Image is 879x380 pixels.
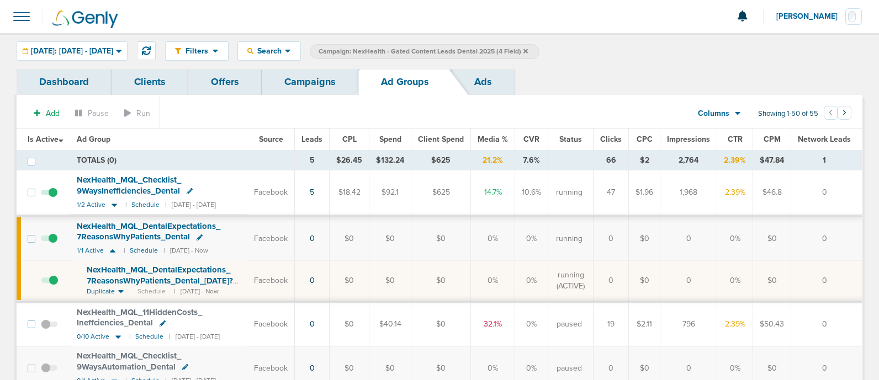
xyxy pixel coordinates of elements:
a: 5 [310,188,314,197]
small: | [129,333,130,341]
td: Facebook [247,170,295,216]
td: 0% [515,302,548,346]
td: $0 [330,260,369,301]
small: | [DATE] - [DATE] [165,201,216,209]
td: $0 [411,302,471,346]
span: CVR [523,135,539,144]
td: 0 [594,260,629,301]
small: | [DATE] - [DATE] [169,333,220,341]
td: 2.39% [717,170,753,216]
small: | [DATE] - Now [174,287,219,296]
span: Duplicate [87,287,115,296]
span: NexHealth_ MQL_ Checklist_ 9WaysInefficiencies_ Dental [77,175,181,196]
small: | [125,201,126,209]
td: 1,968 [660,170,717,216]
span: Media % [478,135,508,144]
td: 0% [471,260,515,301]
td: $0 [369,260,411,301]
td: 19 [594,302,629,346]
td: 0 [660,260,717,301]
td: 14.7% [471,170,515,216]
td: $0 [753,260,791,301]
span: CTR [728,135,743,144]
span: Status [559,135,582,144]
td: 2,764 [660,151,717,170]
span: 1/2 Active [77,201,105,209]
td: 796 [660,302,717,346]
td: $92.1 [369,170,411,216]
td: $625 [411,170,471,216]
span: paused [557,319,582,330]
td: 2.39% [717,302,753,346]
td: $0 [629,216,660,260]
a: 0 [310,319,315,329]
td: $2 [629,151,660,170]
td: 0 [791,302,862,346]
span: NexHealth_ MQL_ DentalExpectations_ 7ReasonsWhyPatients_ Dental [77,221,220,242]
td: $625 [411,151,471,170]
td: 0 [791,170,862,216]
span: Leads [301,135,322,144]
button: Add [28,105,66,121]
td: $40.14 [369,302,411,346]
td: $50.43 [753,302,791,346]
td: 1 [791,151,862,170]
td: $18.42 [330,170,369,216]
td: 2.39% [717,151,753,170]
td: $0 [629,260,660,301]
td: 0 [660,216,717,260]
span: Clicks [600,135,622,144]
a: Offers [188,69,262,95]
span: Showing 1-50 of 55 [758,109,818,119]
span: Columns [698,108,729,119]
td: $0 [369,216,411,260]
td: $46.8 [753,170,791,216]
img: Genly [52,10,118,28]
td: 0 [594,216,629,260]
a: Ads [452,69,515,95]
td: $2.11 [629,302,660,346]
td: $0 [753,216,791,260]
td: 0% [717,260,753,301]
span: Is Active [28,135,63,144]
button: Go to next page [838,106,851,120]
td: 21.2% [471,151,515,170]
td: $26.45 [330,151,369,170]
span: Network Leads [798,135,851,144]
td: $0 [330,216,369,260]
td: $0 [411,216,471,260]
td: running (ACTIVE) [548,260,594,301]
td: 10.6% [515,170,548,216]
small: Schedule [135,333,163,341]
td: 5 [295,151,330,170]
td: TOTALS (0) [70,151,295,170]
span: Spend [379,135,401,144]
small: | [DATE] - Now [163,247,208,255]
span: NexHealth_ MQL_ 11HiddenCosts_ Ineffciencies_ Dental [77,307,202,328]
span: running [556,187,583,198]
small: Schedule [131,201,160,209]
span: CPM [764,135,781,144]
td: $47.84 [753,151,791,170]
td: Facebook [247,302,295,346]
span: CPC [637,135,653,144]
a: Campaigns [262,69,358,95]
td: $0 [411,260,471,301]
span: Campaign: NexHealth - Gated Content Leads Dental 2025 (4 Field) [319,47,528,56]
span: running [556,233,583,244]
td: $0 [330,302,369,346]
td: Facebook [247,216,295,260]
span: Ad Group [77,135,110,144]
span: Search [253,46,285,56]
span: [DATE]: [DATE] - [DATE] [31,47,113,55]
td: $1.96 [629,170,660,216]
td: 7.6% [515,151,548,170]
a: 0 [310,276,315,285]
span: 0/10 Active [77,333,109,341]
td: 0% [717,216,753,260]
span: CPL [342,135,357,144]
small: Schedule [130,247,158,255]
a: Dashboard [17,69,112,95]
td: 47 [594,170,629,216]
